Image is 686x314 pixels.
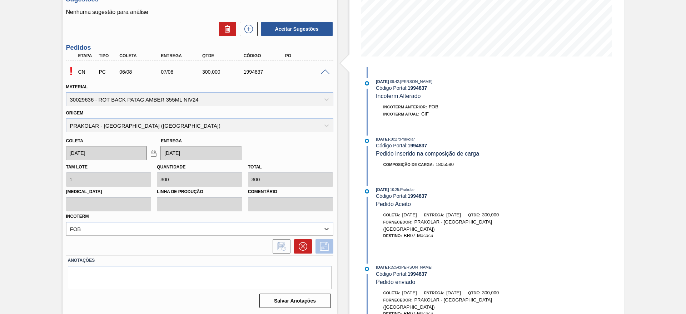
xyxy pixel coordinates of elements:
[408,85,427,91] strong: 1994837
[389,80,399,84] span: - 09:42
[66,146,147,160] input: dd/mm/yyyy
[389,265,399,269] span: - 15:54
[161,146,242,160] input: dd/mm/yyyy
[468,291,480,295] span: Qtde:
[383,234,402,238] span: Destino:
[402,212,417,217] span: [DATE]
[376,143,546,148] div: Código Portal:
[258,21,333,37] div: Aceitar Sugestões
[383,162,434,167] span: Composição de Carga :
[399,187,415,192] span: : Prakolar
[376,137,389,141] span: [DATE]
[161,138,182,143] label: Entrega
[365,139,369,143] img: atual
[76,64,98,80] div: Composição de Carga em Negociação
[118,53,164,58] div: Coleta
[66,111,84,116] label: Origem
[482,212,499,217] span: 300,000
[408,271,427,277] strong: 1994837
[376,193,546,199] div: Código Portal:
[421,111,429,117] span: CIF
[66,138,83,143] label: Coleta
[376,79,389,84] span: [DATE]
[97,69,118,75] div: Pedido de Compra
[283,53,330,58] div: PO
[269,239,290,254] div: Informar alteração no pedido
[482,290,499,295] span: 300,000
[248,187,333,197] label: Comentário
[365,81,369,85] img: atual
[159,69,205,75] div: 07/08/2025
[149,149,158,157] img: locked
[215,22,236,36] div: Excluir Sugestões
[446,290,461,295] span: [DATE]
[78,69,96,75] p: CN
[424,291,444,295] span: Entrega:
[312,239,333,254] div: Salvar Pedido
[66,187,151,197] label: [MEDICAL_DATA]
[389,188,399,192] span: - 10:25
[429,104,438,109] span: FOB
[66,9,333,15] p: Nenhuma sugestão para análise
[399,137,415,141] span: : Prakolar
[261,22,333,36] button: Aceitar Sugestões
[66,84,88,89] label: Material
[376,279,415,285] span: Pedido enviado
[76,53,98,58] div: Etapa
[376,93,421,99] span: Incoterm Alterado
[408,193,427,199] strong: 1994837
[248,165,262,170] label: Total
[159,53,205,58] div: Entrega
[436,162,454,167] span: 1805580
[242,53,288,58] div: Código
[383,219,492,232] span: PRAKOLAR - [GEOGRAPHIC_DATA] ([GEOGRAPHIC_DATA])
[242,69,288,75] div: 1994837
[402,290,417,295] span: [DATE]
[383,220,413,224] span: Fornecedor:
[376,265,389,269] span: [DATE]
[157,187,242,197] label: Linha de Produção
[424,213,444,217] span: Entrega:
[383,112,419,116] span: Incoterm Atual:
[200,69,247,75] div: 300,000
[383,105,427,109] span: Incoterm Anterior:
[97,53,118,58] div: Tipo
[68,255,332,266] label: Anotações
[66,214,89,219] label: Incoterm
[389,137,399,141] span: - 10:27
[290,239,312,254] div: Cancelar pedido
[376,201,411,207] span: Pedido Aceito
[376,187,389,192] span: [DATE]
[468,213,480,217] span: Qtde:
[376,151,479,157] span: Pedido inserido na composição de carga
[66,65,76,78] p: Pendente de aceite
[399,265,433,269] span: : [PERSON_NAME]
[383,297,492,310] span: PRAKOLAR - [GEOGRAPHIC_DATA] ([GEOGRAPHIC_DATA])
[408,143,427,148] strong: 1994837
[383,213,401,217] span: Coleta:
[118,69,164,75] div: 06/08/2025
[376,271,546,277] div: Código Portal:
[446,212,461,217] span: [DATE]
[404,233,433,238] span: BR07-Macacu
[157,165,185,170] label: Quantidade
[200,53,247,58] div: Qtde
[66,165,88,170] label: Tam lote
[259,294,331,308] button: Salvar Anotações
[236,22,258,36] div: Nova sugestão
[383,298,413,302] span: Fornecedor:
[399,79,433,84] span: : [PERSON_NAME]
[365,267,369,271] img: atual
[365,189,369,193] img: atual
[70,226,81,232] div: FOB
[146,146,161,160] button: locked
[383,291,401,295] span: Coleta:
[376,85,546,91] div: Código Portal:
[66,44,333,51] h3: Pedidos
